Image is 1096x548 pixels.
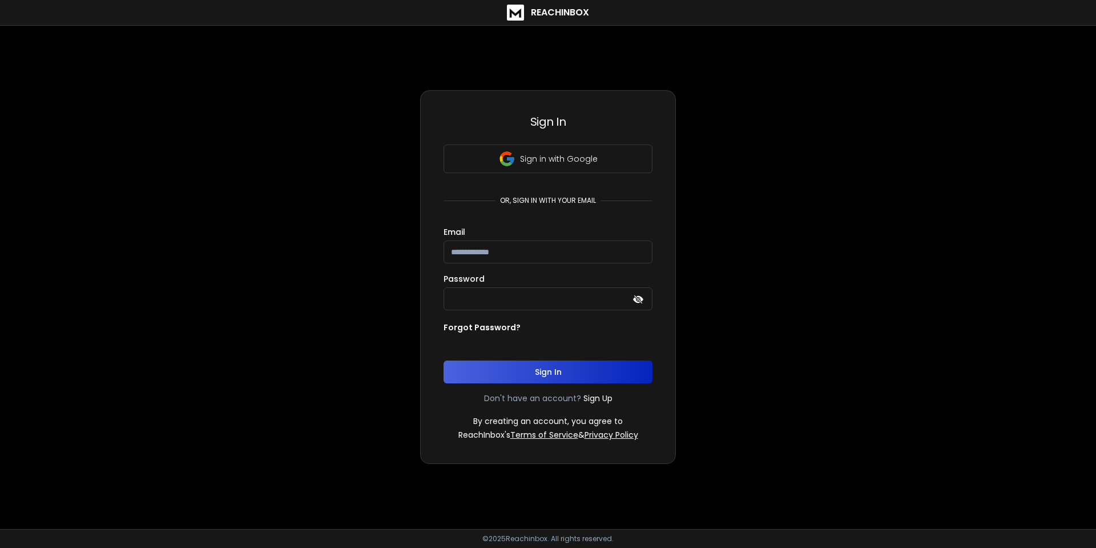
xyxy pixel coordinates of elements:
a: Privacy Policy [585,429,638,441]
a: Sign Up [583,393,613,404]
button: Sign In [444,361,652,383]
p: By creating an account, you agree to [473,415,623,427]
img: logo [507,5,524,21]
p: Don't have an account? [484,393,581,404]
h3: Sign In [444,114,652,130]
p: or, sign in with your email [495,196,601,205]
label: Email [444,228,465,236]
a: ReachInbox [507,5,589,21]
p: Sign in with Google [520,153,598,165]
a: Terms of Service [510,429,578,441]
label: Password [444,275,485,283]
button: Sign in with Google [444,145,652,173]
h1: ReachInbox [531,6,589,19]
p: ReachInbox's & [458,429,638,441]
p: © 2025 Reachinbox. All rights reserved. [482,534,614,543]
p: Forgot Password? [444,322,521,333]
